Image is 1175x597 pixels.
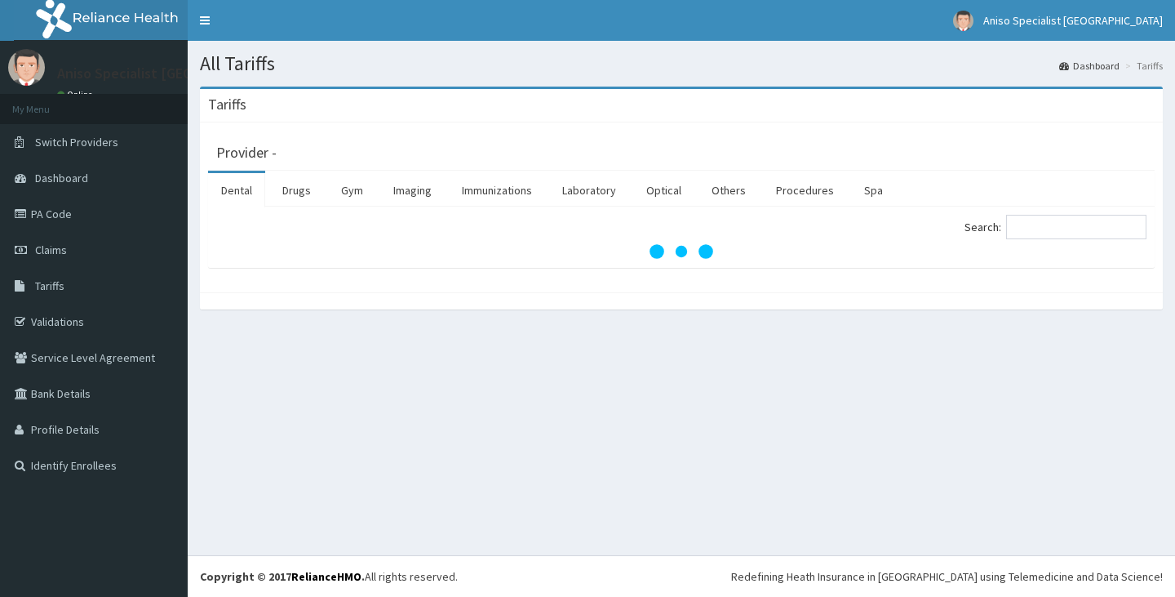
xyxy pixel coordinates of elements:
[731,568,1163,585] div: Redefining Heath Insurance in [GEOGRAPHIC_DATA] using Telemedicine and Data Science!
[1121,59,1163,73] li: Tariffs
[35,278,64,293] span: Tariffs
[35,135,118,149] span: Switch Providers
[208,173,265,207] a: Dental
[208,97,246,112] h3: Tariffs
[983,13,1163,28] span: Aniso Specialist [GEOGRAPHIC_DATA]
[1059,59,1120,73] a: Dashboard
[698,173,759,207] a: Others
[328,173,376,207] a: Gym
[380,173,445,207] a: Imaging
[57,66,295,81] p: Aniso Specialist [GEOGRAPHIC_DATA]
[649,219,714,284] svg: audio-loading
[269,173,324,207] a: Drugs
[549,173,629,207] a: Laboratory
[953,11,973,31] img: User Image
[57,89,96,100] a: Online
[200,569,365,584] strong: Copyright © 2017 .
[1006,215,1146,239] input: Search:
[633,173,694,207] a: Optical
[763,173,847,207] a: Procedures
[851,173,896,207] a: Spa
[188,555,1175,597] footer: All rights reserved.
[200,53,1163,74] h1: All Tariffs
[291,569,361,584] a: RelianceHMO
[35,171,88,185] span: Dashboard
[449,173,545,207] a: Immunizations
[8,49,45,86] img: User Image
[216,145,277,160] h3: Provider -
[35,243,67,257] span: Claims
[964,215,1146,239] label: Search:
